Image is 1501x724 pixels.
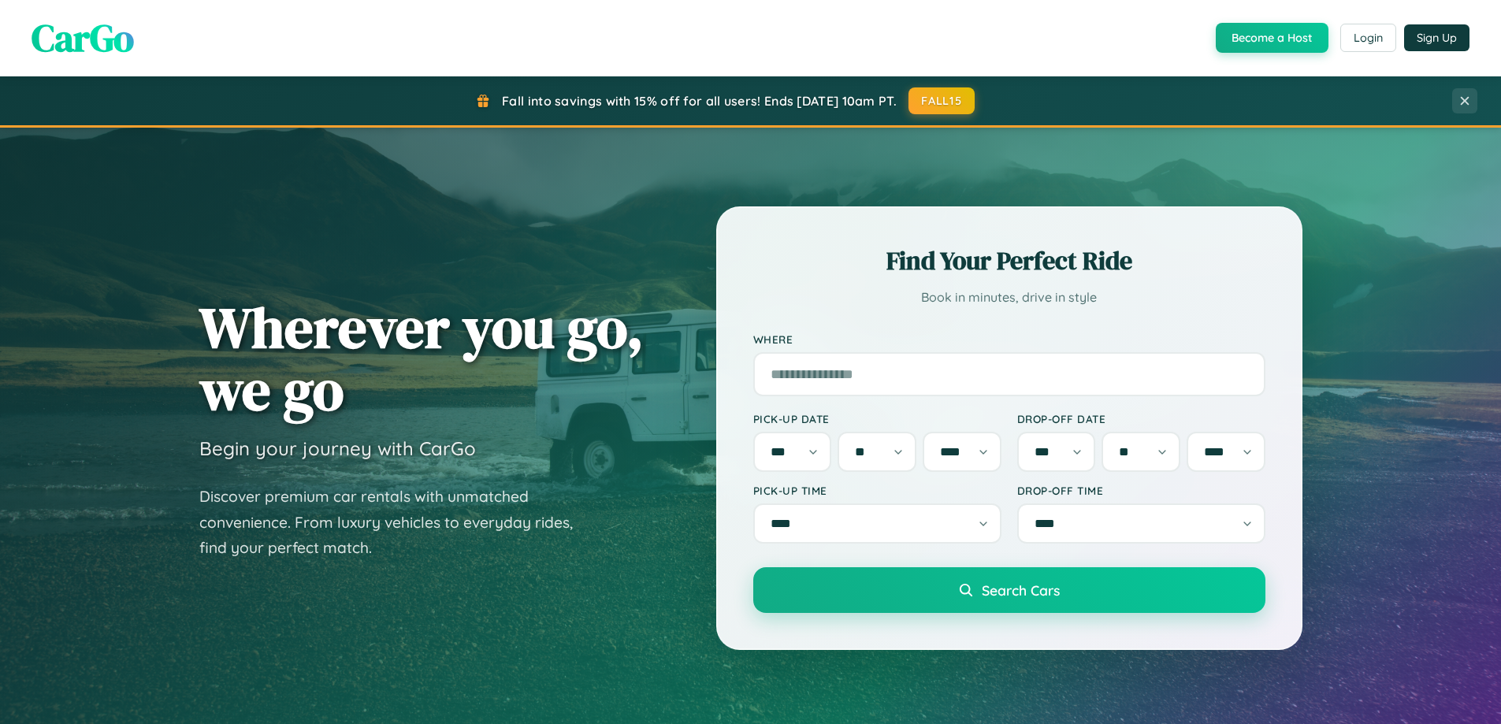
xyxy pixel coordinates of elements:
button: Become a Host [1216,23,1328,53]
label: Drop-off Time [1017,484,1265,497]
label: Pick-up Date [753,412,1001,425]
h3: Begin your journey with CarGo [199,436,476,460]
button: Sign Up [1404,24,1469,51]
h2: Find Your Perfect Ride [753,243,1265,278]
label: Drop-off Date [1017,412,1265,425]
label: Pick-up Time [753,484,1001,497]
p: Discover premium car rentals with unmatched convenience. From luxury vehicles to everyday rides, ... [199,484,593,561]
label: Where [753,332,1265,346]
button: Search Cars [753,567,1265,613]
button: FALL15 [908,87,975,114]
span: Search Cars [982,581,1060,599]
span: Fall into savings with 15% off for all users! Ends [DATE] 10am PT. [502,93,897,109]
span: CarGo [32,12,134,64]
button: Login [1340,24,1396,52]
p: Book in minutes, drive in style [753,286,1265,309]
h1: Wherever you go, we go [199,296,644,421]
